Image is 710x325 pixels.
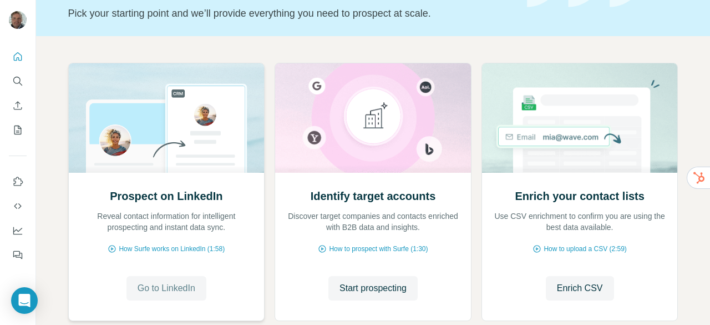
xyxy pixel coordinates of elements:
[544,244,626,254] span: How to upload a CSV (2:59)
[481,63,678,173] img: Enrich your contact lists
[126,276,206,301] button: Go to LinkedIn
[275,63,471,173] img: Identify target accounts
[286,211,460,233] p: Discover target companies and contacts enriched with B2B data and insights.
[80,211,253,233] p: Reveal contact information for intelligent prospecting and instant data sync.
[329,244,428,254] span: How to prospect with Surfe (1:30)
[9,221,27,241] button: Dashboard
[9,172,27,192] button: Use Surfe on LinkedIn
[9,11,27,29] img: Avatar
[138,282,195,295] span: Go to LinkedIn
[9,96,27,116] button: Enrich CSV
[9,245,27,265] button: Feedback
[546,276,614,301] button: Enrich CSV
[9,47,27,67] button: Quick start
[68,63,265,173] img: Prospect on LinkedIn
[110,188,222,204] h2: Prospect on LinkedIn
[119,244,225,254] span: How Surfe works on LinkedIn (1:58)
[339,282,407,295] span: Start prospecting
[557,282,603,295] span: Enrich CSV
[328,276,418,301] button: Start prospecting
[68,6,514,21] p: Pick your starting point and we’ll provide everything you need to prospect at scale.
[9,71,27,91] button: Search
[493,211,667,233] p: Use CSV enrichment to confirm you are using the best data available.
[9,120,27,140] button: My lists
[11,287,38,314] div: Open Intercom Messenger
[9,196,27,216] button: Use Surfe API
[515,188,644,204] h2: Enrich your contact lists
[311,188,436,204] h2: Identify target accounts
